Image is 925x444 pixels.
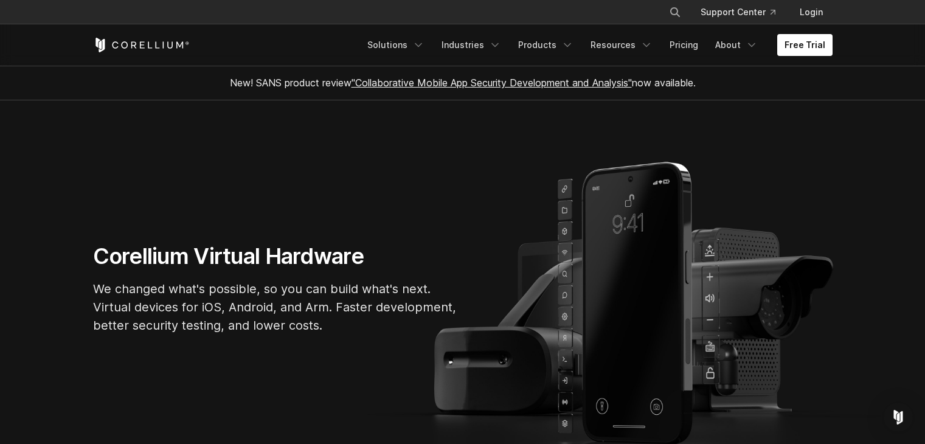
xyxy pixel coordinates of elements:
[511,34,581,56] a: Products
[777,34,833,56] a: Free Trial
[360,34,833,56] div: Navigation Menu
[93,38,190,52] a: Corellium Home
[691,1,785,23] a: Support Center
[93,243,458,270] h1: Corellium Virtual Hardware
[654,1,833,23] div: Navigation Menu
[583,34,660,56] a: Resources
[664,1,686,23] button: Search
[230,77,696,89] span: New! SANS product review now available.
[708,34,765,56] a: About
[93,280,458,335] p: We changed what's possible, so you can build what's next. Virtual devices for iOS, Android, and A...
[434,34,508,56] a: Industries
[352,77,632,89] a: "Collaborative Mobile App Security Development and Analysis"
[884,403,913,432] div: Open Intercom Messenger
[360,34,432,56] a: Solutions
[790,1,833,23] a: Login
[662,34,705,56] a: Pricing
